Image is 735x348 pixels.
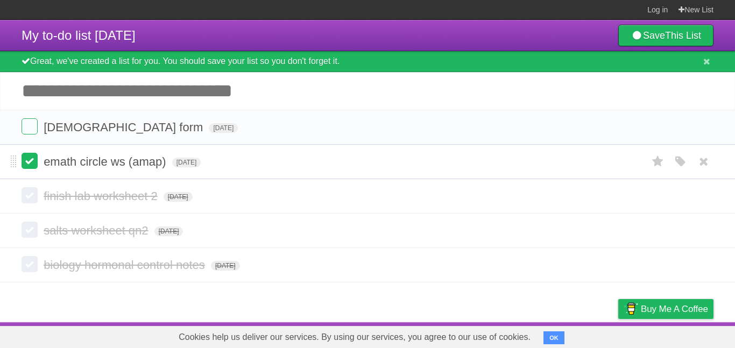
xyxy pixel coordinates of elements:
[211,261,240,271] span: [DATE]
[22,187,38,203] label: Done
[44,258,208,272] span: biology hormonal control notes
[22,153,38,169] label: Done
[209,123,238,133] span: [DATE]
[618,299,713,319] a: Buy me a coffee
[648,153,668,171] label: Star task
[44,155,168,168] span: emath circle ws (amap)
[641,300,708,318] span: Buy me a coffee
[511,325,554,345] a: Developers
[604,325,632,345] a: Privacy
[172,158,201,167] span: [DATE]
[164,192,193,202] span: [DATE]
[22,256,38,272] label: Done
[618,25,713,46] a: SaveThis List
[44,120,206,134] span: [DEMOGRAPHIC_DATA] form
[44,189,160,203] span: finish lab worksheet 2
[475,325,498,345] a: About
[665,30,701,41] b: This List
[624,300,638,318] img: Buy me a coffee
[568,325,591,345] a: Terms
[22,222,38,238] label: Done
[22,28,136,42] span: My to-do list [DATE]
[543,331,564,344] button: OK
[168,326,541,348] span: Cookies help us deliver our services. By using our services, you agree to our use of cookies.
[154,226,183,236] span: [DATE]
[646,325,713,345] a: Suggest a feature
[22,118,38,134] label: Done
[44,224,151,237] span: salts worksheet qn2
